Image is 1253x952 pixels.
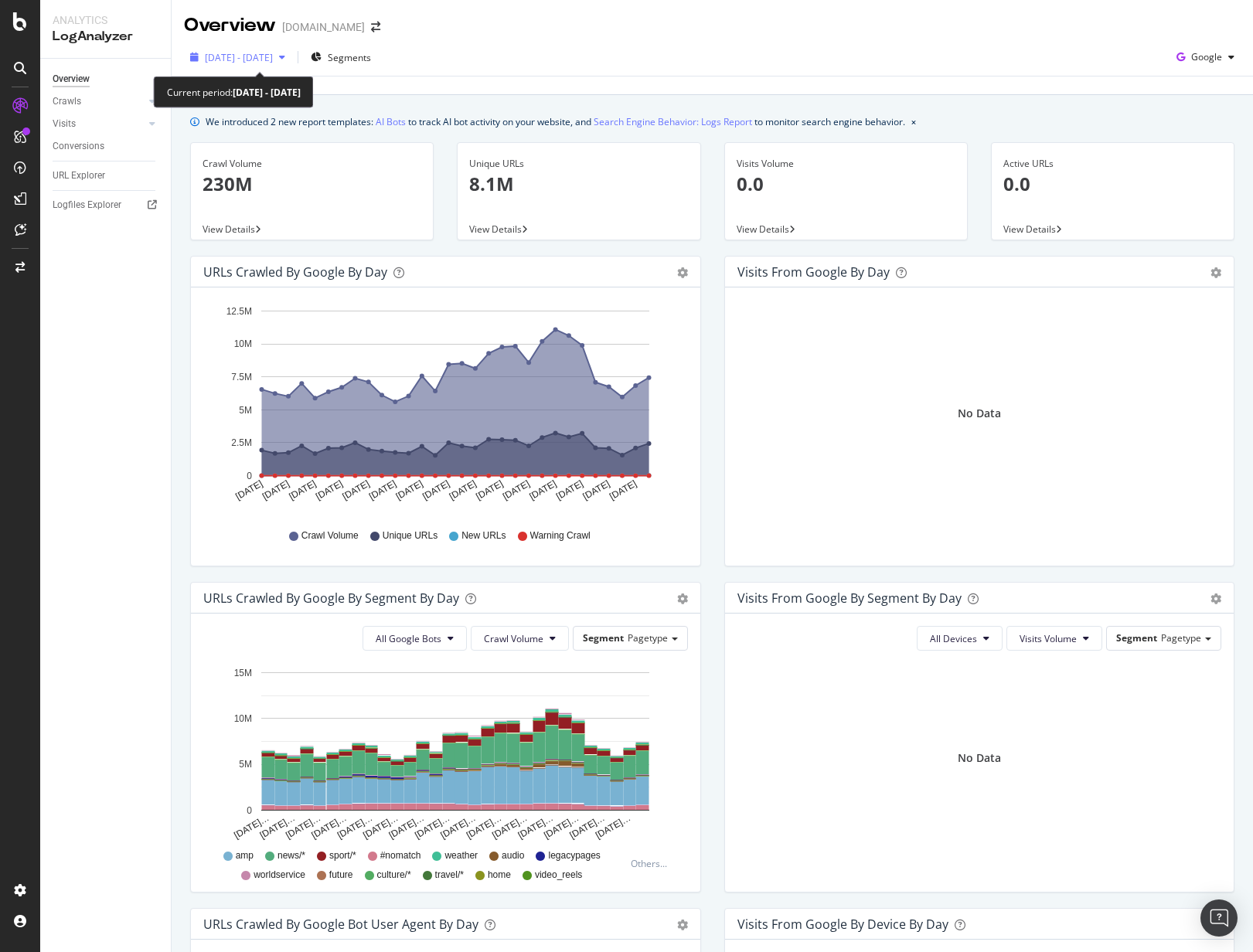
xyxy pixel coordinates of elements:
span: Unique URLs [383,529,438,542]
button: All Google Bots [363,626,467,651]
button: close banner [907,110,920,133]
a: Overview [53,71,160,87]
a: Conversions [53,138,160,155]
div: No Data [958,750,1001,766]
span: [DATE] - [DATE] [205,51,273,64]
span: culture/* [377,869,411,882]
span: New URLs [461,529,506,542]
span: #nomatch [380,849,421,862]
p: 0.0 [737,171,955,197]
span: home [488,869,511,882]
div: Visits from Google by day [737,264,890,280]
div: gear [677,593,688,604]
span: amp [236,849,254,862]
text: 0 [247,805,252,816]
a: Visits [53,116,145,132]
text: 10M [234,339,252,350]
div: LogAnalyzer [53,28,158,46]
text: [DATE] [287,478,318,502]
text: [DATE] [581,478,612,502]
div: Visits from Google By Segment By Day [737,590,962,606]
div: Visits Volume [737,157,955,171]
div: Current period: [167,83,301,101]
span: View Details [203,223,255,236]
div: Crawl Volume [203,157,421,171]
div: arrow-right-arrow-left [371,22,380,32]
div: Visits From Google By Device By Day [737,916,948,932]
text: [DATE] [260,478,291,502]
div: URLs Crawled by Google by day [203,264,387,280]
text: [DATE] [527,478,558,502]
span: Segment [1116,631,1157,644]
a: Crawls [53,93,145,110]
span: video_reels [535,869,582,882]
div: Others... [631,857,674,870]
text: 12.5M [226,306,252,317]
div: URLs Crawled by Google By Segment By Day [203,590,459,606]
text: 0 [247,471,252,481]
span: View Details [469,223,522,236]
text: [DATE] [314,478,345,502]
text: [DATE] [554,478,585,502]
span: audio [502,849,524,862]
svg: A chart. [203,300,688,515]
span: Pagetype [1161,631,1201,644]
button: Segments [305,45,377,70]
text: 10M [234,713,252,724]
span: Segments [328,51,371,64]
button: Google [1170,45,1241,70]
svg: A chart. [203,663,688,842]
text: 5M [239,405,252,416]
div: [DOMAIN_NAME] [282,19,365,35]
span: All Devices [930,632,977,645]
div: URL Explorer [53,168,105,184]
span: Visits Volume [1020,632,1077,645]
div: Crawls [53,93,81,110]
button: Visits Volume [1006,626,1102,651]
button: Crawl Volume [471,626,569,651]
div: No Data [958,406,1001,421]
span: Crawl Volume [301,529,359,542]
p: 0.0 [1003,171,1222,197]
button: All Devices [917,626,1003,651]
span: Warning Crawl [530,529,591,542]
text: [DATE] [448,478,478,502]
text: [DATE] [341,478,372,502]
span: travel/* [435,869,464,882]
div: gear [1210,593,1221,604]
span: news/* [277,849,305,862]
span: weather [444,849,478,862]
span: View Details [1003,223,1056,236]
div: gear [677,920,688,930]
span: Google [1191,50,1222,63]
div: info banner [190,114,1234,130]
div: Conversions [53,138,104,155]
p: 230M [203,171,421,197]
a: AI Bots [376,114,406,130]
text: [DATE] [474,478,505,502]
div: URLs Crawled by Google bot User Agent By Day [203,916,478,932]
a: Logfiles Explorer [53,197,160,213]
div: Logfiles Explorer [53,197,121,213]
text: [DATE] [394,478,425,502]
text: 15M [234,668,252,678]
text: 5M [239,760,252,770]
span: Pagetype [628,631,668,644]
div: Active URLs [1003,157,1222,171]
span: Segment [583,631,624,644]
div: Overview [53,71,90,87]
a: Search Engine Behavior: Logs Report [594,114,752,130]
span: worldservice [254,869,305,882]
span: legacypages [548,849,600,862]
span: sport/* [329,849,356,862]
p: 8.1M [469,171,688,197]
text: [DATE] [501,478,532,502]
div: Overview [184,12,276,39]
text: [DATE] [233,478,264,502]
span: Crawl Volume [484,632,543,645]
div: gear [677,267,688,278]
text: 2.5M [231,437,252,448]
text: 7.5M [231,372,252,382]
